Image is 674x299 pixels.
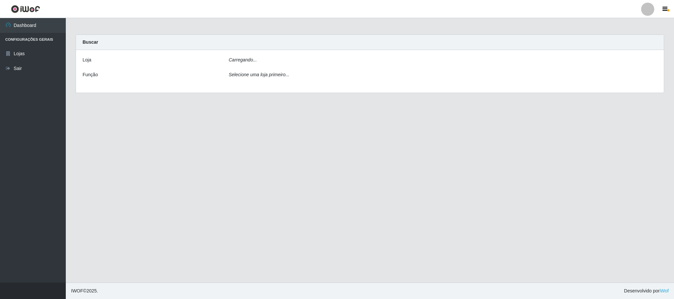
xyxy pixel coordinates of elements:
label: Função [83,71,98,78]
strong: Buscar [83,39,98,45]
a: iWof [660,288,669,293]
span: IWOF [71,288,83,293]
label: Loja [83,57,91,63]
i: Selecione uma loja primeiro... [229,72,289,77]
span: © 2025 . [71,287,98,294]
i: Carregando... [229,57,257,62]
span: Desenvolvido por [624,287,669,294]
img: CoreUI Logo [11,5,40,13]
